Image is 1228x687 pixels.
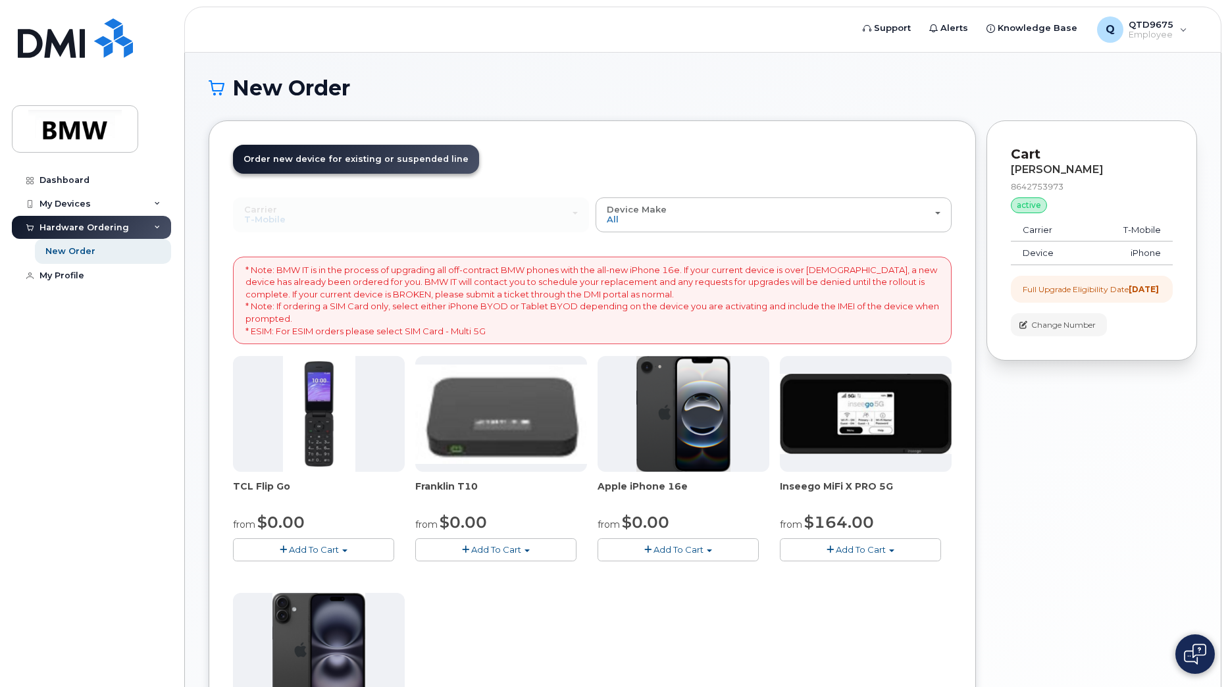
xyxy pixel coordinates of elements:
[636,356,731,472] img: iphone16e.png
[780,538,941,561] button: Add To Cart
[209,76,1197,99] h1: New Order
[233,538,394,561] button: Add To Cart
[440,513,487,532] span: $0.00
[598,519,620,530] small: from
[598,480,769,506] div: Apple iPhone 16e
[780,519,802,530] small: from
[607,214,619,224] span: All
[598,538,759,561] button: Add To Cart
[283,356,355,472] img: TCL_FLIP_MODE.jpg
[596,197,952,232] button: Device Make All
[1011,181,1173,192] div: 8642753973
[622,513,669,532] span: $0.00
[1011,218,1087,242] td: Carrier
[836,544,886,555] span: Add To Cart
[245,264,939,337] p: * Note: BMW IT is in the process of upgrading all off-contract BMW phones with the all-new iPhone...
[415,519,438,530] small: from
[804,513,874,532] span: $164.00
[1184,644,1206,665] img: Open chat
[233,480,405,506] div: TCL Flip Go
[257,513,305,532] span: $0.00
[1023,284,1159,295] div: Full Upgrade Eligibility Date
[415,480,587,506] div: Franklin T10
[1031,319,1096,331] span: Change Number
[1087,242,1173,265] td: iPhone
[1011,145,1173,164] p: Cart
[780,480,952,506] div: Inseego MiFi X PRO 5G
[1011,197,1047,213] div: active
[415,365,587,464] img: t10.jpg
[1011,313,1107,336] button: Change Number
[233,519,255,530] small: from
[243,154,469,164] span: Order new device for existing or suspended line
[653,544,704,555] span: Add To Cart
[1011,164,1173,176] div: [PERSON_NAME]
[1129,284,1159,294] strong: [DATE]
[289,544,339,555] span: Add To Cart
[471,544,521,555] span: Add To Cart
[607,204,667,215] span: Device Make
[1011,242,1087,265] td: Device
[415,538,576,561] button: Add To Cart
[1087,218,1173,242] td: T-Mobile
[780,374,952,454] img: cut_small_inseego_5G.jpg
